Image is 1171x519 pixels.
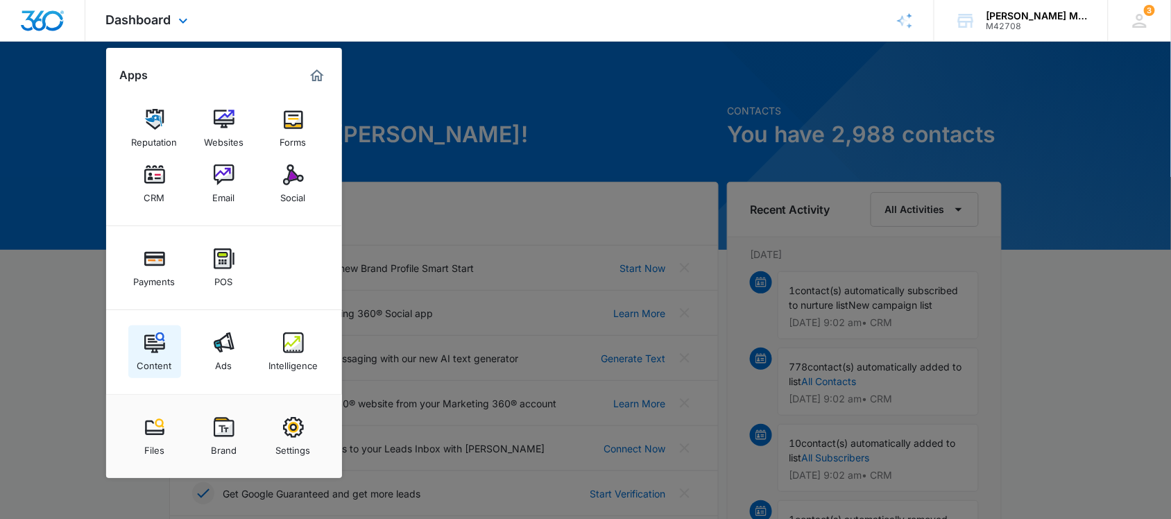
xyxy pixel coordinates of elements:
div: Websites [204,130,243,148]
div: Brand [211,438,237,456]
a: Content [128,325,181,378]
a: Brand [198,410,250,463]
span: 3 [1144,5,1155,16]
div: Email [213,185,235,203]
div: account id [986,22,1088,31]
div: Intelligence [268,353,318,371]
div: Content [137,353,172,371]
div: account name [986,10,1088,22]
div: POS [215,269,233,287]
a: Social [267,158,320,210]
a: CRM [128,158,181,210]
div: Forms [280,130,307,148]
div: Social [281,185,306,203]
div: Payments [134,269,176,287]
div: Files [144,438,164,456]
a: Settings [267,410,320,463]
a: Marketing 360® Dashboard [306,65,328,87]
a: Intelligence [267,325,320,378]
span: Dashboard [106,12,171,27]
h2: Apps [120,69,148,82]
a: Forms [267,102,320,155]
a: Payments [128,241,181,294]
a: Email [198,158,250,210]
a: Files [128,410,181,463]
div: Reputation [132,130,178,148]
a: Ads [198,325,250,378]
div: CRM [144,185,165,203]
a: Websites [198,102,250,155]
div: Ads [216,353,232,371]
a: POS [198,241,250,294]
a: Reputation [128,102,181,155]
div: notifications count [1144,5,1155,16]
div: Settings [276,438,311,456]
